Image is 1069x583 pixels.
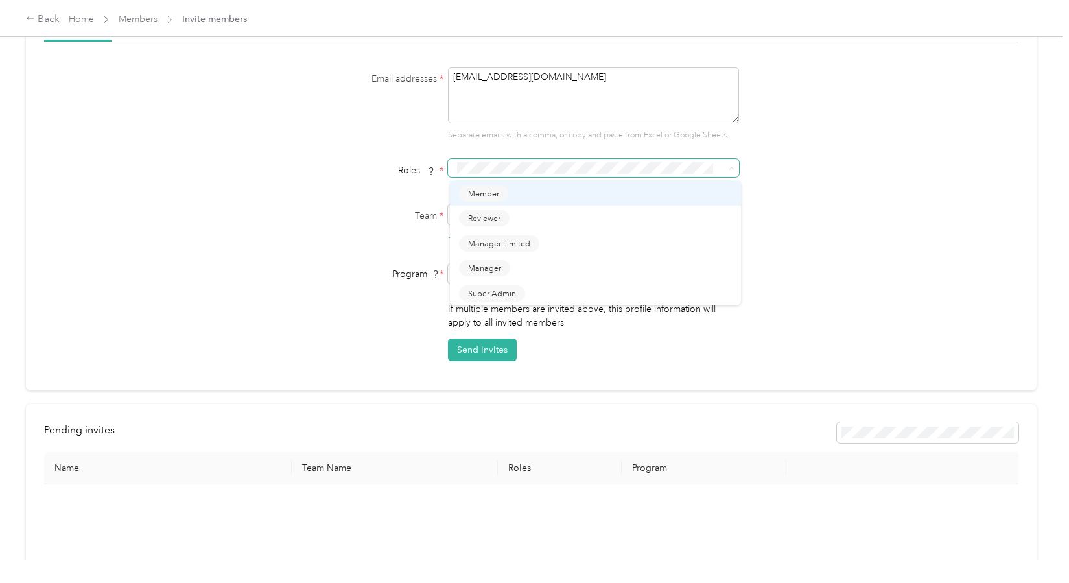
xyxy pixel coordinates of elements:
[44,422,124,443] div: left-menu
[282,72,444,86] label: Email addresses
[44,422,1018,443] div: info-bar
[837,422,1018,443] div: Resend all invitations
[448,67,739,123] textarea: [EMAIL_ADDRESS][DOMAIN_NAME]
[468,263,501,274] span: Manager
[448,339,517,361] button: Send Invites
[468,213,500,224] span: Reviewer
[996,510,1069,583] iframe: Everlance-gr Chat Button Frame
[69,14,94,25] a: Home
[459,185,508,202] button: Member
[292,452,498,484] th: Team Name
[498,452,622,484] th: Roles
[282,209,444,222] label: Team
[448,230,513,246] button: + Create team
[394,160,440,180] span: Roles
[26,12,60,27] div: Back
[282,267,444,281] div: Program
[44,423,115,436] span: Pending invites
[44,452,292,484] th: Name
[119,14,158,25] a: Members
[459,285,525,302] button: Super Admin
[448,130,739,141] p: Separate emails with a comma, or copy and paste from Excel or Google Sheets.
[468,187,499,199] span: Member
[182,12,247,26] span: Invite members
[468,287,516,299] span: Super Admin
[459,260,510,276] button: Manager
[622,452,787,484] th: Program
[459,210,510,226] button: Reviewer
[459,235,539,252] button: Manager Limited
[468,237,530,249] span: Manager Limited
[448,302,739,329] p: If multiple members are invited above, this profile information will apply to all invited members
